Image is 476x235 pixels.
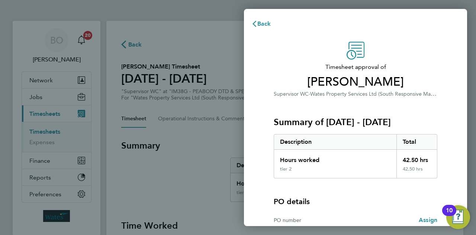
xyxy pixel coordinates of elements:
[446,205,470,229] button: Open Resource Center, 10 new notifications
[274,74,437,89] span: [PERSON_NAME]
[274,196,310,207] h4: PO details
[274,116,437,128] h3: Summary of [DATE] - [DATE]
[244,16,279,31] button: Back
[309,91,310,97] span: ·
[274,150,396,166] div: Hours worked
[310,90,455,97] span: Wates Property Services Ltd (South Responsive Maintenance)
[396,166,437,178] div: 42.50 hrs
[274,134,437,178] div: Summary of 16 - 22 Aug 2025
[419,216,437,223] span: Assign
[274,91,309,97] span: Supervisor WC
[274,63,437,72] span: Timesheet approval of
[274,134,396,149] div: Description
[257,20,271,27] span: Back
[396,134,437,149] div: Total
[419,216,437,225] a: Assign
[280,166,292,172] div: tier 2
[396,150,437,166] div: 42.50 hrs
[274,216,356,225] div: PO number
[446,210,453,220] div: 10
